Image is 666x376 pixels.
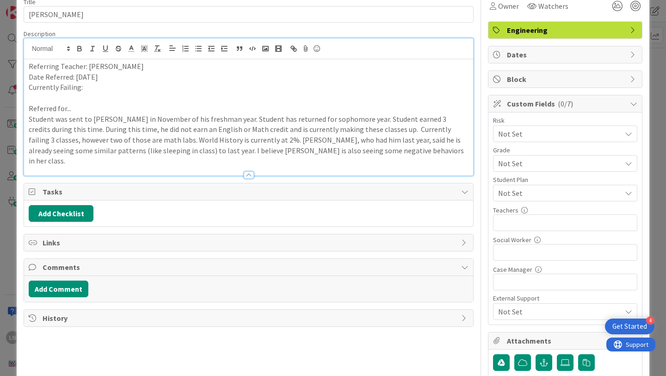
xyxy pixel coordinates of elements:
[493,147,637,153] div: Grade
[493,236,531,244] label: Social Worker
[43,313,456,324] span: History
[29,103,469,114] p: Referred for...
[29,61,469,72] p: Referring Teacher: [PERSON_NAME]
[498,306,621,317] span: Not Set
[43,237,456,248] span: Links
[498,188,621,199] span: Not Set
[19,1,42,13] span: Support
[507,98,625,109] span: Custom Fields
[43,262,456,273] span: Comments
[43,186,456,197] span: Tasks
[493,265,532,274] label: Case Manager
[605,319,654,334] div: Open Get Started checklist, remaining modules: 4
[29,82,469,93] p: Currently Failing:
[493,295,637,301] div: External Support
[29,281,88,297] button: Add Comment
[498,0,519,12] span: Owner
[493,206,518,214] label: Teachers
[24,30,55,38] span: Description
[498,127,617,140] span: Not Set
[498,157,617,170] span: Not Set
[538,0,568,12] span: Watchers
[507,335,625,346] span: Attachments
[507,49,625,60] span: Dates
[29,205,93,222] button: Add Checklist
[507,74,625,85] span: Block
[29,114,469,167] p: Student was sent to [PERSON_NAME] in November of his freshman year. Student has returned for soph...
[493,176,637,183] div: Student Plan
[612,322,647,331] div: Get Started
[29,72,469,82] p: Date Referred: [DATE]
[558,99,573,108] span: ( 0/7 )
[24,6,474,23] input: type card name here...
[507,25,625,36] span: Engineering
[646,316,654,325] div: 4
[493,117,637,124] div: Risk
